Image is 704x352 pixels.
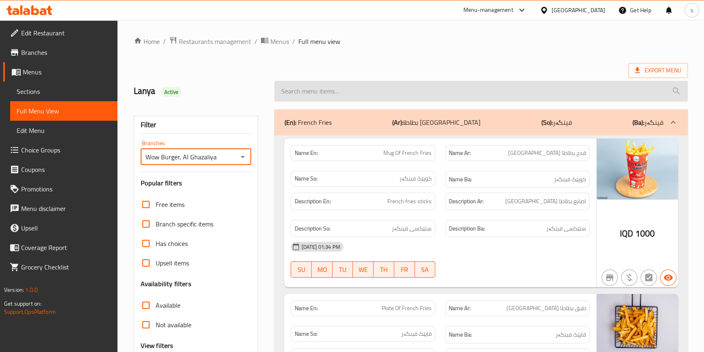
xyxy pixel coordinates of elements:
strong: Description En: [294,196,330,206]
span: Sections [17,87,111,96]
button: WE [353,261,374,278]
span: Export Menu [635,65,681,76]
a: Branches [3,43,117,62]
a: Upsell [3,218,117,238]
span: Edit Restaurant [21,28,111,38]
span: اصابع بطاطا مقلية [505,196,586,206]
span: Upsell [21,223,111,233]
button: MO [312,261,332,278]
button: Not branch specific item [602,269,618,286]
a: Coupons [3,160,117,179]
h2: Lanya [134,85,265,97]
a: Support.OpsPlatform [4,306,56,317]
a: Promotions [3,179,117,199]
li: / [163,37,166,46]
span: Plate Of French Fries [382,304,432,313]
span: Branch specific items [156,219,213,229]
span: WE [356,264,370,276]
span: قاپێک فینگەر [556,330,586,340]
span: Has choices [156,239,188,248]
button: Not has choices [641,269,657,286]
span: SA [418,264,432,276]
span: Menus [23,67,111,77]
a: Sections [10,82,117,101]
a: Grocery Checklist [3,257,117,277]
span: [DATE] 01:34 PM [298,243,343,251]
span: Coverage Report [21,243,111,252]
span: Available [156,300,180,310]
span: TH [377,264,391,276]
a: Choice Groups [3,140,117,160]
strong: Description So: [294,224,330,234]
div: Active [161,87,182,97]
span: s [690,6,693,15]
span: Restaurants management [179,37,251,46]
span: Export Menu [628,63,688,78]
span: Coupons [21,165,111,174]
b: (En): [284,116,296,128]
span: Full Menu View [17,106,111,116]
span: Branches [21,48,111,57]
span: Mug Of French Fries [383,149,432,157]
button: Open [237,151,248,163]
strong: Name Ar: [449,304,471,313]
div: [GEOGRAPHIC_DATA] [552,6,605,15]
button: SA [415,261,436,278]
span: ستێکسی فینگەر [392,224,432,234]
b: (Ba): [632,116,644,128]
a: Menu disclaimer [3,199,117,218]
span: 1.0.0 [25,285,38,295]
nav: breadcrumb [134,36,688,47]
div: (En): French Fries(Ar):بطاطا [GEOGRAPHIC_DATA](So):فینگەر(Ba):فینگەر [274,109,687,135]
span: Active [161,88,182,96]
span: قاپێک فینگەر [401,330,432,338]
a: Edit Restaurant [3,23,117,43]
strong: Name En: [294,149,317,157]
h3: View filters [141,341,174,350]
span: Edit Menu [17,126,111,135]
a: Restaurants management [169,36,251,47]
span: IQD [620,226,633,241]
span: Choice Groups [21,145,111,155]
span: Menu disclaimer [21,204,111,213]
strong: Name Ar: [449,149,471,157]
li: / [254,37,257,46]
span: Full menu view [298,37,340,46]
strong: Description Ar: [449,196,484,206]
span: MO [315,264,329,276]
a: Menus [261,36,289,47]
span: Upsell items [156,258,189,268]
span: Get support on: [4,298,41,309]
p: بطاطا [GEOGRAPHIC_DATA] [392,117,480,127]
a: Full Menu View [10,101,117,121]
button: TU [332,261,353,278]
b: (Ar): [392,116,403,128]
span: French fries sticks [387,196,432,206]
input: search [274,81,687,102]
span: Grocery Checklist [21,262,111,272]
img: %D9%82%D8%AF%D8%AD_%D8%A8%D8%B7%D8%A7%D8%B7%D8%A7_%D9%85%D9%82%D9%84%D9%8A%D8%A963893108448812707... [597,139,678,200]
h3: Availability filters [141,279,191,289]
strong: Name So: [294,330,317,338]
button: SU [291,261,312,278]
button: Purchased item [621,269,637,286]
span: FR [398,264,412,276]
span: Free items [156,200,185,209]
p: فینگەر [541,117,571,127]
button: TH [374,261,394,278]
a: Edit Menu [10,121,117,140]
span: کوپێک فینگەر [400,174,432,183]
button: FR [394,261,415,278]
span: Not available [156,320,191,330]
h3: Popular filters [141,178,252,188]
a: Menus [3,62,117,82]
b: (So): [541,116,552,128]
span: قدح بطاطا [GEOGRAPHIC_DATA] [508,149,586,157]
strong: Description Ba: [449,224,485,234]
span: TU [336,264,350,276]
div: Filter [141,116,252,134]
span: طبق بطاطا [GEOGRAPHIC_DATA] [506,304,586,313]
span: 1000 [635,226,655,241]
li: / [292,37,295,46]
span: SU [294,264,309,276]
